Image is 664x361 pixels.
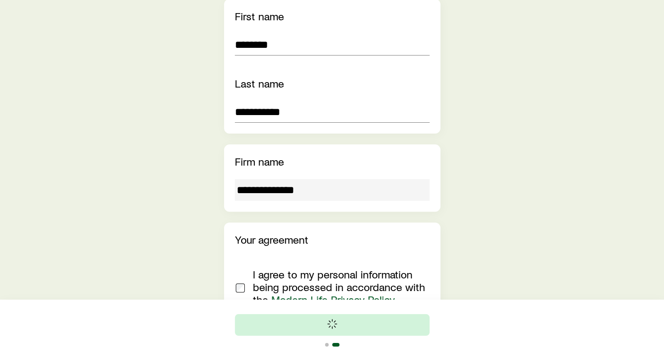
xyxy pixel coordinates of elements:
label: Firm name [235,155,284,168]
a: Modern Life Privacy Policy [271,293,395,306]
label: Your agreement [235,233,308,246]
span: I agree to my personal information being processed in accordance with the [253,268,425,306]
label: First name [235,9,284,23]
input: I agree to my personal information being processed in accordance with the Modern Life Privacy Policy [236,283,245,292]
label: Last name [235,77,284,90]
